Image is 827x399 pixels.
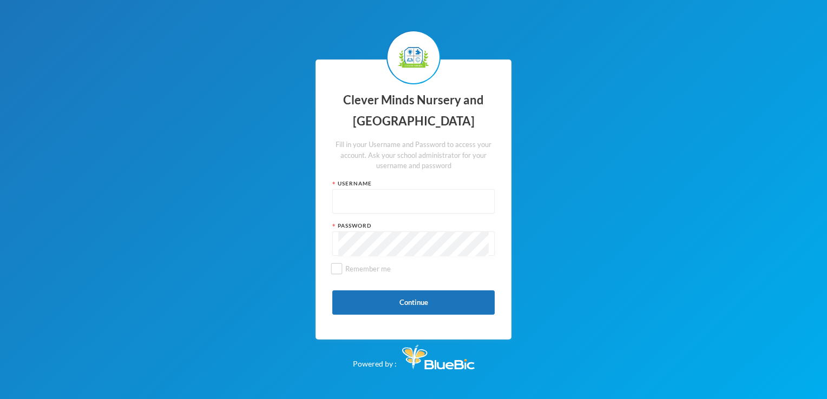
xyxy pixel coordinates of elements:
[332,139,495,171] div: Fill in your Username and Password to access your account. Ask your school administrator for your...
[332,179,495,188] div: Username
[332,90,495,131] div: Clever Minds Nursery and [GEOGRAPHIC_DATA]
[332,222,495,230] div: Password
[353,340,475,369] div: Powered by :
[341,264,395,273] span: Remember me
[402,345,475,369] img: Bluebic
[332,290,495,315] button: Continue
